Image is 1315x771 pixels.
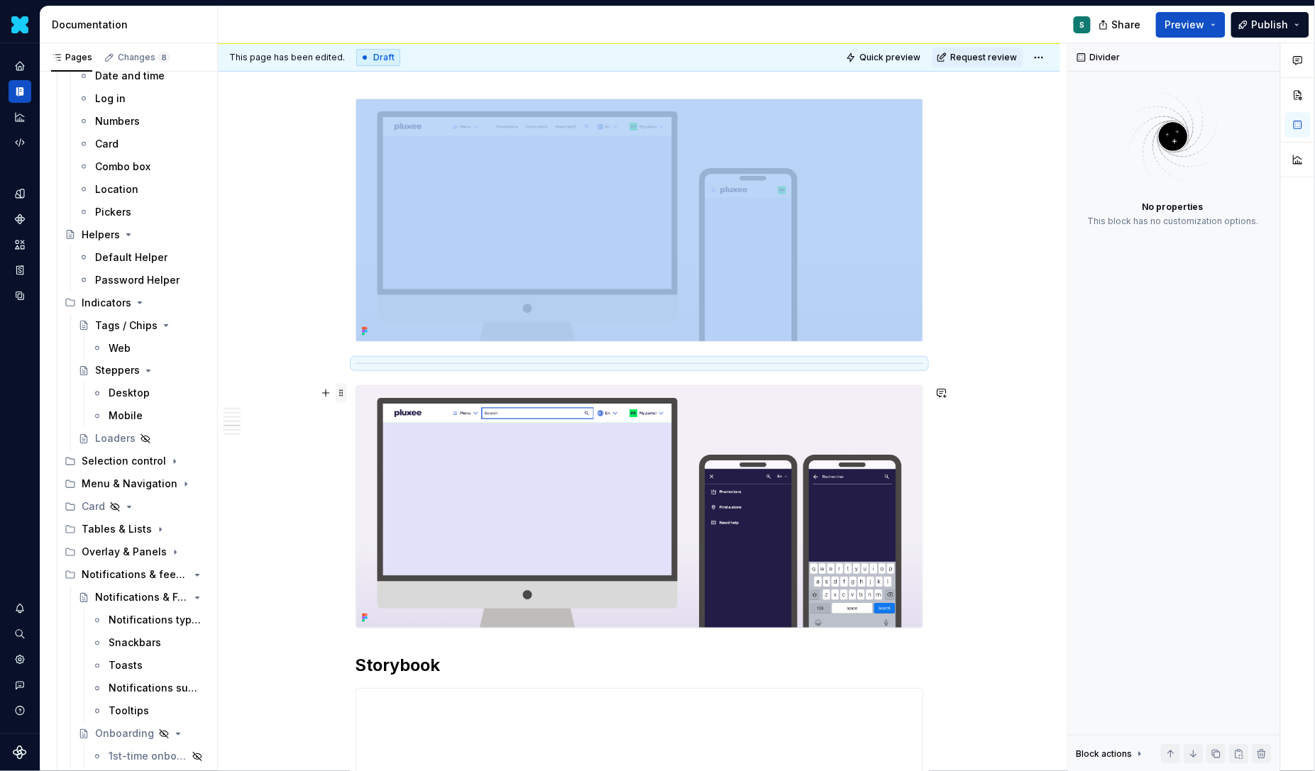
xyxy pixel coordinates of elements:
[950,52,1017,63] span: Request review
[158,52,170,63] span: 8
[95,182,138,196] div: Location
[72,155,211,178] a: Combo box
[842,48,927,67] button: Quick preview
[72,110,211,133] a: Numbers
[59,496,211,518] div: Card
[59,292,211,314] div: Indicators
[86,745,211,768] a: 1st-time onboarding
[1077,744,1145,764] div: Block actions
[1112,18,1141,32] span: Share
[72,246,211,269] a: Default Helper
[1252,18,1289,32] span: Publish
[1080,19,1085,30] div: S
[9,233,31,256] a: Assets
[13,745,27,760] svg: Supernova Logo
[1077,748,1133,760] div: Block actions
[82,500,105,514] div: Card
[86,337,211,360] a: Web
[1231,12,1309,38] button: Publish
[82,523,152,537] div: Tables & Lists
[9,131,31,154] a: Code automation
[95,160,150,174] div: Combo box
[52,18,211,32] div: Documentation
[356,386,923,628] img: fe04aee8-b35e-4961-a0c0-31a4a4c5a490.png
[95,205,131,219] div: Pickers
[86,655,211,677] a: Toasts
[1091,12,1150,38] button: Share
[72,201,211,223] a: Pickers
[86,700,211,723] a: Tooltips
[59,518,211,541] div: Tables & Lists
[109,409,143,423] div: Mobile
[229,52,345,63] span: This page has been edited.
[82,545,167,560] div: Overlay & Panels
[932,48,1023,67] button: Request review
[109,387,150,401] div: Desktop
[59,564,211,587] div: Notifications & feedback
[95,727,154,741] div: Onboarding
[82,568,189,582] div: Notifications & feedback
[86,609,211,632] a: Notifications types
[82,477,177,492] div: Menu & Navigation
[86,405,211,428] a: Mobile
[82,455,166,469] div: Selection control
[9,106,31,128] a: Analytics
[9,55,31,77] a: Home
[95,318,158,333] div: Tags / Chips
[9,623,31,645] div: Search ⌘K
[9,259,31,282] a: Storybook stories
[356,654,923,677] h2: Storybook
[109,682,203,696] div: Notifications sub-header
[59,223,211,246] a: Helpers
[1088,216,1259,227] div: This block has no customization options.
[95,91,126,106] div: Log in
[9,597,31,620] button: Notifications
[109,704,149,719] div: Tooltips
[72,133,211,155] a: Card
[86,632,211,655] a: Snackbars
[9,182,31,205] a: Design tokens
[59,450,211,473] div: Selection control
[109,659,143,673] div: Toasts
[72,178,211,201] a: Location
[95,273,180,287] div: Password Helper
[72,65,211,87] a: Date and time
[95,364,140,378] div: Steppers
[95,114,140,128] div: Numbers
[95,250,167,265] div: Default Helper
[95,69,165,83] div: Date and time
[9,208,31,231] a: Components
[11,16,28,33] img: 8442b5b3-d95e-456d-8131-d61e917d6403.png
[72,360,211,382] a: Steppers
[859,52,920,63] span: Quick preview
[109,614,203,628] div: Notifications types
[72,269,211,292] a: Password Helper
[9,648,31,671] a: Settings
[109,636,161,650] div: Snackbars
[72,723,211,745] a: Onboarding
[109,750,187,764] div: 1st-time onboarding
[72,314,211,337] a: Tags / Chips
[9,80,31,103] a: Documentation
[9,284,31,307] a: Data sources
[72,587,211,609] a: Notifications & Feedbacks
[1156,12,1226,38] button: Preview
[356,49,400,66] div: Draft
[95,432,136,446] div: Loaders
[82,228,120,242] div: Helpers
[59,541,211,564] div: Overlay & Panels
[82,296,131,310] div: Indicators
[356,99,923,341] img: 2ef15e35-7cb8-4a08-b34e-6286c930c47b.png
[9,674,31,697] button: Contact support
